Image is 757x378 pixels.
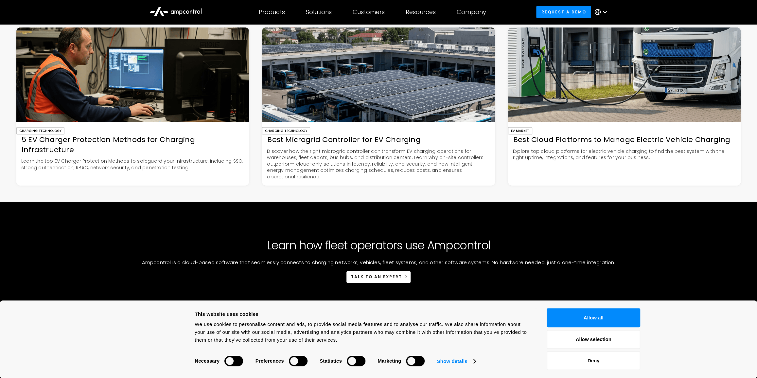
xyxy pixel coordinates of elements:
p: Learn the top EV Charger Protection Methods to safeguard your infrastructure, including SSO, stro... [16,158,249,171]
div: Products [259,9,285,16]
div: Customers [353,9,385,16]
a: EV MarketBest Cloud Platforms to Manage Electric Vehicle ChargingExplore top cloud platforms for ... [508,27,741,186]
button: Allow selection [547,330,640,349]
div: Charging Technology [262,127,310,135]
p: Discover how the right microgrid controller can transform EV charging operations for warehouses, ... [262,148,495,180]
div: Talk to an expert [351,274,402,280]
p: Ampcontrol is a cloud-based software that seamlessly connects to charging networks, vehicles, fle... [109,259,648,266]
strong: Statistics [320,358,342,364]
div: Solutions [306,9,332,16]
div: Best Microgrid Controller for EV Charging [262,135,495,145]
img: 5 EV Charger Protection Methods for Charging Infrastructure [16,27,249,122]
a: Show details [437,356,476,366]
div: We use cookies to personalise content and ads, to provide social media features and to analyse ou... [195,320,532,344]
button: Deny [547,351,640,370]
div: Company [457,9,486,16]
div: EV Market [508,127,532,135]
img: Best Cloud Platforms to Manage Electric Vehicle Charging [508,27,741,122]
div: 5 EV Charger Protection Methods for Charging Infrastructure [16,135,249,155]
button: Allow all [547,308,640,327]
a: Charging Technology5 EV Charger Protection Methods for Charging InfrastructureLearn the top EV Ch... [16,27,249,186]
div: Best Cloud Platforms to Manage Electric Vehicle Charging [508,135,741,145]
img: Best Microgrid Controller for EV Charging [262,27,495,122]
h2: Learn how fleet operators use Ampcontrol [267,239,490,252]
a: Charging TechnologyBest Microgrid Controller for EV ChargingDiscover how the right microgrid cont... [262,27,495,186]
p: Explore top cloud platforms for electric vehicle charging to find the best system with the right ... [508,148,741,161]
a: Talk to an expert [346,271,411,283]
strong: Preferences [255,358,284,364]
a: Request a demo [536,6,591,18]
strong: Marketing [378,358,401,364]
div: Resources [406,9,436,16]
strong: Necessary [195,358,220,364]
div: This website uses cookies [195,310,532,318]
div: Charging Technology [16,127,64,135]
